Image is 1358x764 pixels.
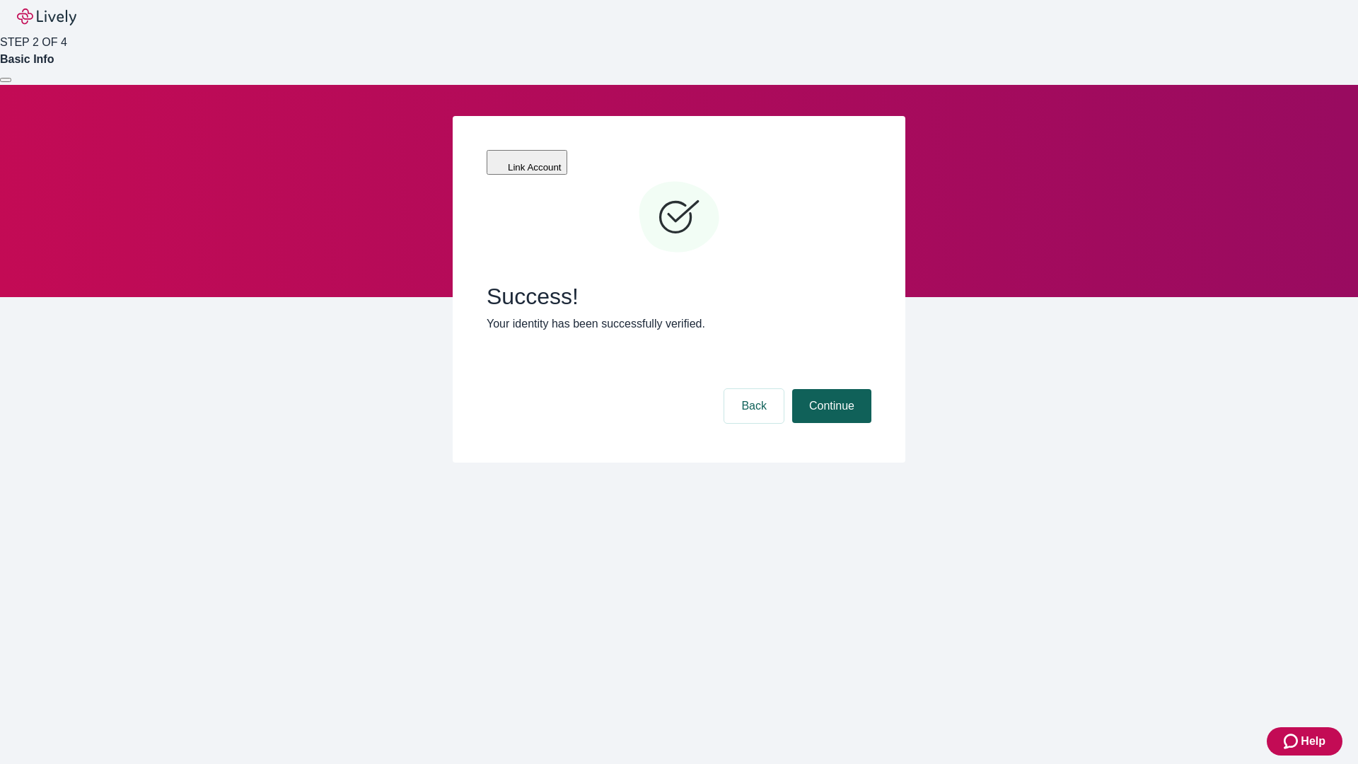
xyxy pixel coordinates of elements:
svg: Checkmark icon [637,175,721,260]
button: Back [724,389,784,423]
button: Continue [792,389,871,423]
svg: Zendesk support icon [1284,733,1301,750]
img: Lively [17,8,76,25]
button: Link Account [487,150,567,175]
span: Help [1301,733,1325,750]
p: Your identity has been successfully verified. [487,316,871,332]
span: Success! [487,283,871,310]
button: Zendesk support iconHelp [1267,727,1342,756]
